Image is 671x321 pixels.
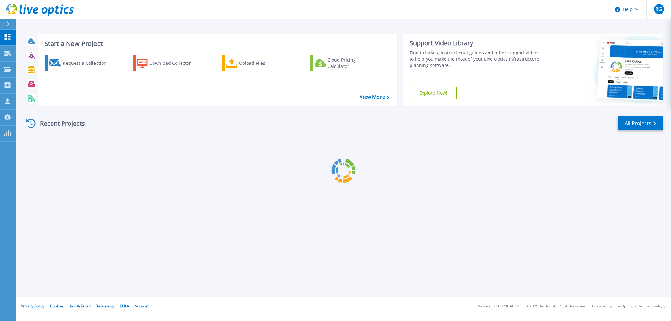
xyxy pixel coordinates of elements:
div: Recent Projects [24,116,93,131]
a: Support [135,303,149,309]
a: Cloud Pricing Calculator [310,55,380,71]
div: Find tutorials, instructional guides and other support videos to help you make the most of your L... [410,50,543,69]
div: Request a Collection [63,57,113,69]
div: Upload Files [239,57,289,69]
div: Cloud Pricing Calculator [327,57,378,69]
a: View More [360,94,389,100]
a: Ads & Email [70,303,91,309]
a: EULA [120,303,129,309]
a: Upload Files [222,55,292,71]
a: All Projects [618,116,663,130]
li: Version: [TECHNICAL_ID] [478,304,521,308]
a: Explore Now! [410,87,457,99]
a: Telemetry [96,303,114,309]
div: Support Video Library [410,39,543,47]
a: Cookies [50,303,64,309]
a: Request a Collection [45,55,115,71]
div: Download Collector [149,57,200,69]
h3: Start a New Project [45,40,389,47]
a: Privacy Policy [21,303,44,309]
li: Powered by Live Optics, a Dell Technology [592,304,665,308]
a: Download Collector [133,55,203,71]
li: © 2025 Dell Inc. All Rights Reserved [526,304,586,308]
span: RG [655,7,662,12]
